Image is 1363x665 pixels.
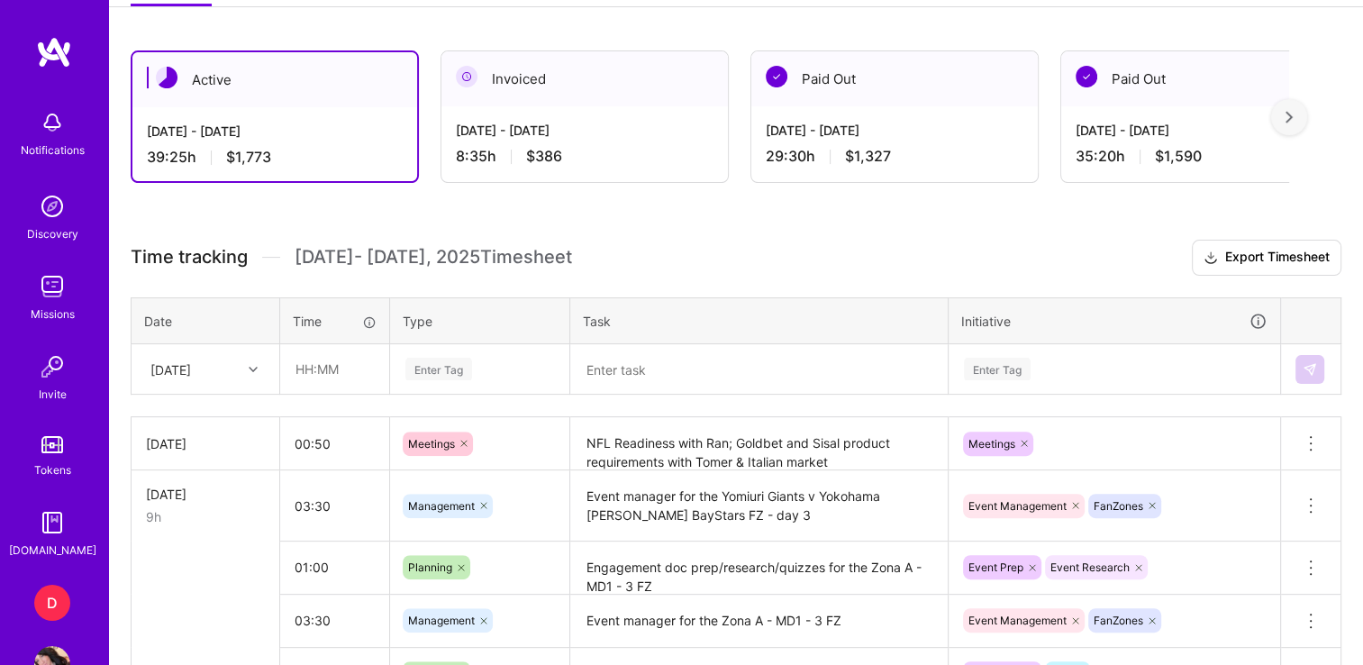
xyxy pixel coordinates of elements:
div: [DATE] [146,434,265,453]
span: Planning [408,560,452,574]
div: 29:30 h [766,147,1023,166]
th: Date [132,297,280,344]
img: Active [156,67,177,88]
textarea: Event manager for the Zona A - MD1 - 3 FZ [572,597,946,646]
div: Tokens [34,460,71,479]
span: Management [408,499,475,513]
img: Invite [34,349,70,385]
i: icon Download [1204,249,1218,268]
div: Time [293,312,377,331]
div: [DATE] - [DATE] [1076,121,1333,140]
div: Notifications [21,141,85,159]
textarea: NFL Readiness with Ran; Goldbet and Sisal product requirements with Tomer & Italian market [572,419,946,469]
img: discovery [34,188,70,224]
a: D [30,585,75,621]
div: Paid Out [1061,51,1348,106]
span: FanZones [1094,499,1143,513]
span: Time tracking [131,246,248,269]
div: D [34,585,70,621]
div: 35:20 h [1076,147,1333,166]
div: Enter Tag [405,355,472,383]
span: [DATE] - [DATE] , 2025 Timesheet [295,246,572,269]
div: [DATE] - [DATE] [456,121,713,140]
div: Paid Out [751,51,1038,106]
img: bell [34,105,70,141]
span: $1,773 [226,148,271,167]
span: Event Management [968,614,1067,627]
img: teamwork [34,269,70,305]
input: HH:MM [281,345,388,393]
div: [DATE] - [DATE] [766,121,1023,140]
span: Meetings [968,437,1015,451]
div: 8:35 h [456,147,713,166]
div: Invite [39,385,67,404]
img: guide book [34,505,70,541]
button: Export Timesheet [1192,240,1341,276]
div: Active [132,52,417,107]
th: Type [390,297,570,344]
img: Paid Out [766,66,787,87]
span: $1,590 [1155,147,1202,166]
div: [DOMAIN_NAME] [9,541,96,560]
div: [DATE] [150,360,191,378]
div: 39:25 h [147,148,403,167]
img: Submit [1303,362,1317,377]
textarea: Event manager for the Yomiuri Giants v Yokohama [PERSON_NAME] BayStars FZ - day 3 [572,472,946,540]
img: tokens [41,436,63,453]
div: Enter Tag [964,355,1031,383]
img: Paid Out [1076,66,1097,87]
img: logo [36,36,72,68]
span: $1,327 [845,147,891,166]
input: HH:MM [280,420,389,468]
div: [DATE] - [DATE] [147,122,403,141]
i: icon Chevron [249,365,258,374]
span: Event Research [1050,560,1130,574]
span: Management [408,614,475,627]
span: $386 [526,147,562,166]
div: 9h [146,507,265,526]
textarea: Engagement doc prep/research/quizzes for the Zona A - MD1 - 3 FZ [572,543,946,593]
span: FanZones [1094,614,1143,627]
img: right [1286,111,1293,123]
th: Task [570,297,949,344]
span: Event Management [968,499,1067,513]
input: HH:MM [280,597,389,644]
div: Missions [31,305,75,323]
div: Discovery [27,224,78,243]
div: Invoiced [441,51,728,106]
div: [DATE] [146,485,265,504]
input: HH:MM [280,482,389,530]
div: Initiative [961,311,1268,332]
span: Meetings [408,437,455,451]
input: HH:MM [280,543,389,591]
span: Event Prep [968,560,1023,574]
img: Invoiced [456,66,477,87]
